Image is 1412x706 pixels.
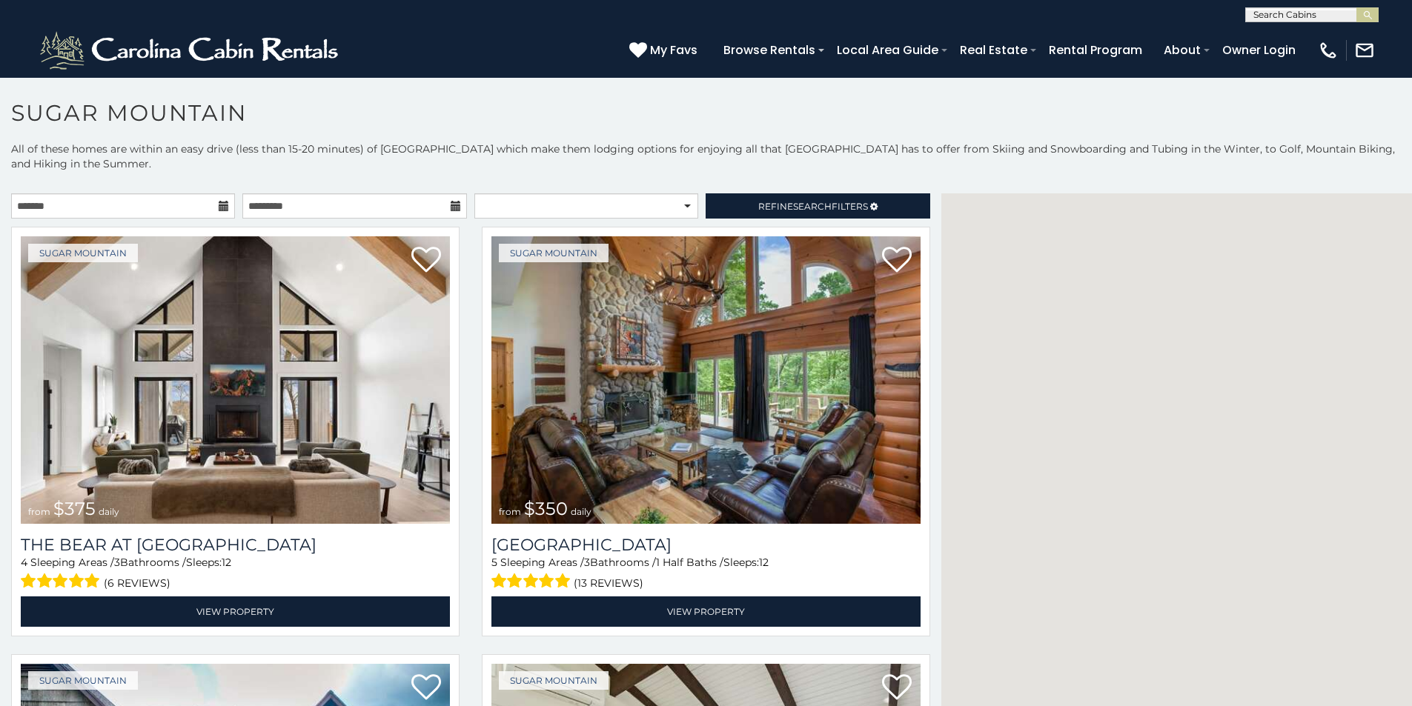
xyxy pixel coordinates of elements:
a: from $375 daily [21,236,450,524]
a: The Bear At [GEOGRAPHIC_DATA] [21,535,450,555]
a: Owner Login [1215,37,1303,63]
a: Rental Program [1041,37,1150,63]
a: View Property [21,596,450,627]
a: My Favs [629,41,701,60]
a: Add to favorites [411,673,441,704]
span: 3 [584,556,590,569]
a: RefineSearchFilters [706,193,929,219]
img: mail-regular-white.png [1354,40,1375,61]
span: 3 [114,556,120,569]
span: $350 [524,498,568,519]
h3: Grouse Moor Lodge [491,535,921,555]
span: from [499,506,521,517]
span: from [28,506,50,517]
span: (6 reviews) [104,573,170,593]
span: 4 [21,556,27,569]
a: About [1156,37,1208,63]
img: phone-regular-white.png [1318,40,1339,61]
a: Real Estate [952,37,1035,63]
span: $375 [53,498,96,519]
span: daily [99,506,119,517]
img: 1714387646_thumbnail.jpeg [21,236,450,524]
a: Sugar Mountain [28,244,138,262]
div: Sleeping Areas / Bathrooms / Sleeps: [21,555,450,593]
img: 1714398141_thumbnail.jpeg [491,236,921,524]
span: 12 [759,556,769,569]
a: Add to favorites [882,245,912,276]
span: 12 [222,556,231,569]
a: Sugar Mountain [28,671,138,690]
span: 5 [491,556,497,569]
span: (13 reviews) [574,573,643,593]
a: Sugar Mountain [499,671,609,690]
a: Add to favorites [411,245,441,276]
a: Sugar Mountain [499,244,609,262]
div: Sleeping Areas / Bathrooms / Sleeps: [491,555,921,593]
a: Local Area Guide [829,37,946,63]
a: Add to favorites [882,673,912,704]
span: Search [793,201,832,212]
a: from $350 daily [491,236,921,524]
h3: The Bear At Sugar Mountain [21,535,450,555]
img: White-1-2.png [37,28,345,73]
a: View Property [491,596,921,627]
span: 1 Half Baths / [656,556,723,569]
span: My Favs [650,41,697,59]
span: Refine Filters [758,201,868,212]
a: [GEOGRAPHIC_DATA] [491,535,921,555]
a: Browse Rentals [716,37,823,63]
span: daily [571,506,591,517]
